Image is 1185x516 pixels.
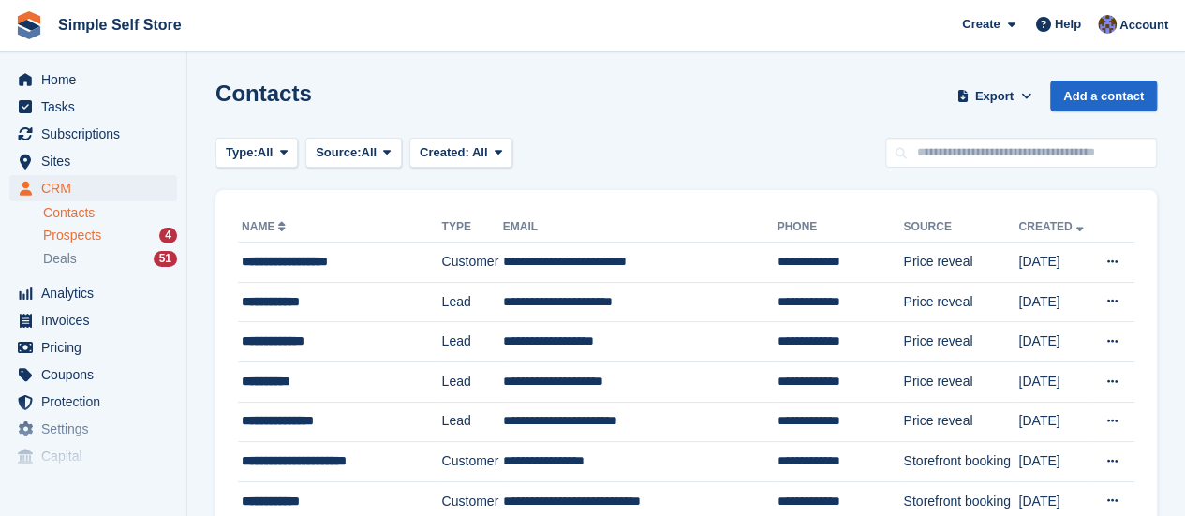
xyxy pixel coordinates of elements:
span: Created: [420,145,469,159]
a: menu [9,175,177,201]
a: Contacts [43,204,177,222]
a: Simple Self Store [51,9,189,40]
span: Settings [41,416,154,442]
span: Protection [41,389,154,415]
span: All [472,145,488,159]
td: Price reveal [903,361,1018,402]
button: Source: All [305,138,402,169]
span: Export [975,87,1014,106]
img: Sharon Hughes [1098,15,1117,34]
span: Account [1119,16,1168,35]
span: Subscriptions [41,121,154,147]
td: Price reveal [903,243,1018,283]
h1: Contacts [215,81,312,106]
span: Help [1055,15,1081,34]
span: Source: [316,143,361,162]
th: Phone [777,213,903,243]
td: Price reveal [903,402,1018,442]
span: All [362,143,378,162]
a: menu [9,66,177,93]
span: Pricing [41,334,154,361]
td: Lead [441,402,502,442]
span: Sites [41,148,154,174]
a: Created [1018,220,1087,233]
div: 51 [154,251,177,267]
a: Prospects 4 [43,226,177,245]
a: menu [9,148,177,174]
button: Export [953,81,1035,111]
th: Source [903,213,1018,243]
a: menu [9,443,177,469]
td: Price reveal [903,282,1018,322]
a: menu [9,121,177,147]
a: menu [9,334,177,361]
button: Type: All [215,138,298,169]
a: Name [242,220,289,233]
td: Customer [441,442,502,482]
a: menu [9,416,177,442]
span: Type: [226,143,258,162]
img: stora-icon-8386f47178a22dfd0bd8f6a31ec36ba5ce8667c1dd55bd0f319d3a0aa187defe.svg [15,11,43,39]
div: 4 [159,228,177,243]
span: Coupons [41,361,154,388]
span: All [258,143,274,162]
a: Add a contact [1050,81,1157,111]
td: [DATE] [1018,282,1092,322]
a: menu [9,280,177,306]
span: CRM [41,175,154,201]
td: [DATE] [1018,361,1092,402]
th: Email [503,213,778,243]
td: [DATE] [1018,402,1092,442]
td: Price reveal [903,322,1018,362]
a: menu [9,361,177,388]
span: Invoices [41,307,154,333]
span: Deals [43,250,77,268]
span: Capital [41,443,154,469]
span: Analytics [41,280,154,306]
td: Lead [441,282,502,322]
a: menu [9,389,177,415]
a: Deals 51 [43,249,177,269]
th: Type [441,213,502,243]
span: Tasks [41,94,154,120]
button: Created: All [409,138,512,169]
a: menu [9,307,177,333]
span: Home [41,66,154,93]
td: Lead [441,361,502,402]
td: Lead [441,322,502,362]
td: [DATE] [1018,442,1092,482]
td: [DATE] [1018,322,1092,362]
span: Create [962,15,1000,34]
td: Storefront booking [903,442,1018,482]
td: Customer [441,243,502,283]
span: Prospects [43,227,101,244]
td: [DATE] [1018,243,1092,283]
a: menu [9,94,177,120]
